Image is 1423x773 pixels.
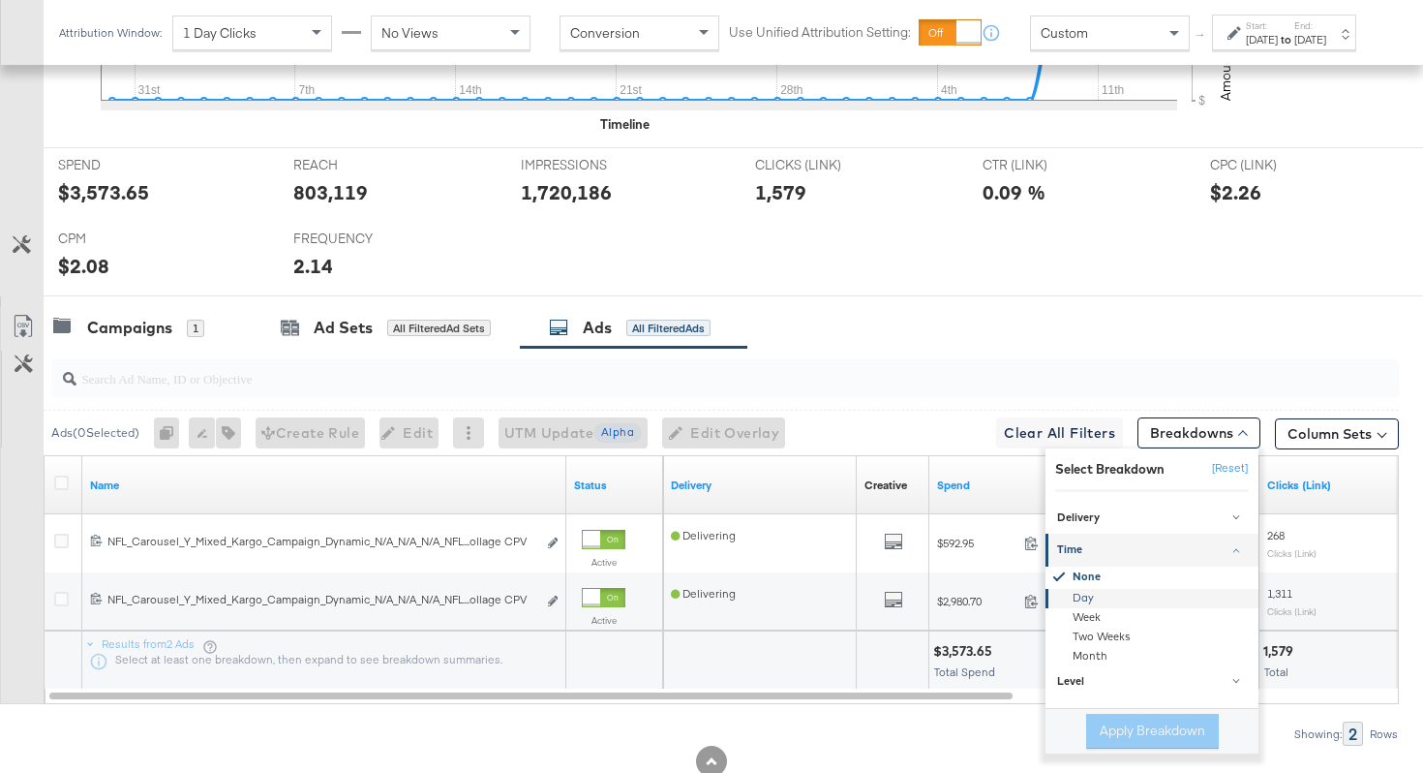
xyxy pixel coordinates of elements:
[1004,421,1115,446] span: Clear All Filters
[937,536,1016,550] span: $592.95
[521,178,612,206] div: 1,720,186
[58,156,203,174] span: SPEND
[671,528,736,542] span: Delivering
[183,24,257,42] span: 1 Day Clicks
[107,534,536,549] div: NFL_Carousel_Y_Mixed_Kargo_Campaign_Dynamic_N/A_N/A_N/A_NFL...ollage CPV
[1267,547,1317,559] sub: Clicks (Link)
[1210,178,1261,206] div: $2.26
[582,614,625,627] label: Active
[583,317,612,339] div: Ads
[983,178,1045,206] div: 0.09 %
[755,178,806,206] div: 1,579
[58,178,149,206] div: $3,573.65
[1045,502,1258,534] a: Delivery
[1294,32,1326,47] div: [DATE]
[582,556,625,569] label: Active
[51,424,139,442] div: Ads ( 0 Selected)
[1057,510,1250,526] div: Delivery
[937,478,1058,493] a: The total amount spent to date.
[87,317,172,339] div: Campaigns
[1045,535,1258,567] a: Time
[1264,665,1288,679] span: Total
[1343,722,1363,746] div: 2
[1192,33,1210,40] span: ↑
[293,178,368,206] div: 803,119
[293,156,439,174] span: REACH
[996,417,1123,448] button: Clear All Filters
[1048,608,1258,628] div: Week
[154,417,189,448] div: 0
[1048,628,1258,647] div: Two Weeks
[600,115,650,134] div: Timeline
[1293,727,1343,741] div: Showing:
[293,230,439,248] span: FREQUENCY
[76,352,1279,389] input: Search Ad Name, ID or Objective
[1200,453,1249,484] button: [Reset]
[864,478,907,493] a: Shows the creative associated with your ad.
[729,23,911,42] label: Use Unified Attribution Setting:
[1267,528,1285,542] span: 268
[293,252,333,280] div: 2.14
[107,592,536,607] div: NFL_Carousel_Y_Mixed_Kargo_Campaign_Dynamic_N/A_N/A_N/A_NFL...ollage CPV
[574,478,655,493] a: Shows the current state of your Ad.
[626,320,711,337] div: All Filtered Ads
[671,586,736,601] span: Delivering
[58,252,109,280] div: $2.08
[90,478,559,493] a: Ad Name.
[1267,605,1317,617] sub: Clicks (Link)
[1278,32,1294,46] strong: to
[1217,15,1234,101] text: Amount (USD)
[387,320,491,337] div: All Filtered Ad Sets
[755,156,900,174] span: CLICKS (LINK)
[58,26,163,40] div: Attribution Window:
[381,24,439,42] span: No Views
[983,156,1128,174] span: CTR (LINK)
[314,317,373,339] div: Ad Sets
[1041,24,1088,42] span: Custom
[1275,418,1399,449] button: Column Sets
[521,156,666,174] span: IMPRESSIONS
[1057,675,1250,691] div: Level
[1055,460,1165,479] div: Select Breakdown
[1246,19,1278,32] label: Start:
[933,642,998,661] div: $3,573.65
[570,24,640,42] span: Conversion
[1263,642,1299,661] div: 1,579
[864,478,907,493] div: Creative
[1246,32,1278,47] div: [DATE]
[1294,19,1326,32] label: End:
[1210,156,1355,174] span: CPC (LINK)
[934,665,995,679] span: Total Spend
[1048,589,1258,608] div: Day
[1048,647,1258,666] div: Month
[671,478,849,493] a: Reflects the ability of your Ad to achieve delivery.
[58,230,203,248] span: CPM
[187,320,204,337] div: 1
[1057,543,1250,559] div: Time
[1137,417,1260,448] button: Breakdowns
[1048,567,1258,589] div: None
[1045,567,1258,666] div: Time
[1045,666,1258,698] a: Level
[1369,727,1399,741] div: Rows
[937,594,1016,608] span: $2,980.70
[1267,586,1292,601] span: 1,311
